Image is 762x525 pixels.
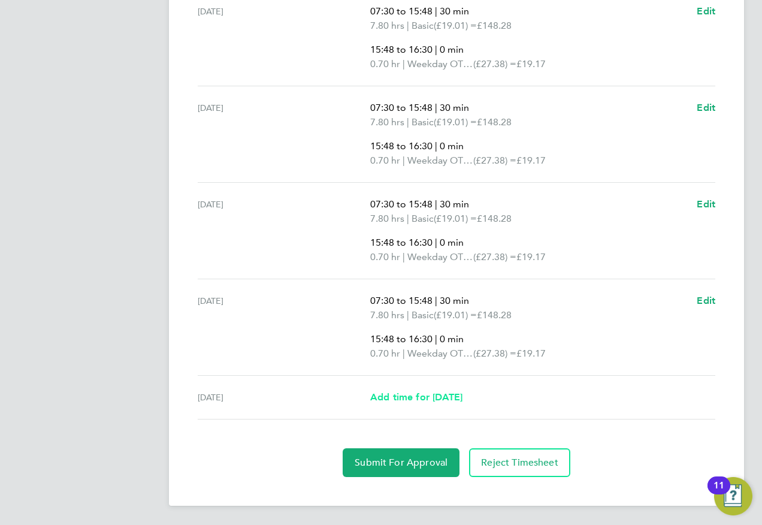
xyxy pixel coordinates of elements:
span: (£19.01) = [434,309,477,321]
span: Weekday OT 39h+ [407,346,473,361]
button: Submit For Approval [343,448,459,477]
span: Edit [697,102,715,113]
span: Weekday OT 39h+ [407,153,473,168]
span: Weekday OT 39h+ [407,250,473,264]
div: [DATE] [198,197,370,264]
span: 0 min [440,237,464,248]
span: (£19.01) = [434,116,477,128]
span: Weekday OT 39h+ [407,57,473,71]
span: 15:48 to 16:30 [370,140,433,152]
span: | [435,102,437,113]
div: 11 [713,485,724,501]
span: 07:30 to 15:48 [370,198,433,210]
span: 7.80 hrs [370,309,404,321]
div: [DATE] [198,101,370,168]
span: 30 min [440,198,469,210]
span: 7.80 hrs [370,116,404,128]
span: 0.70 hr [370,155,400,166]
span: (£27.38) = [473,155,516,166]
span: 0 min [440,333,464,345]
span: Basic [412,308,434,322]
span: | [403,348,405,359]
span: 0 min [440,140,464,152]
div: [DATE] [198,4,370,71]
span: | [403,58,405,70]
span: | [435,44,437,55]
span: (£27.38) = [473,348,516,359]
span: | [403,155,405,166]
span: 30 min [440,295,469,306]
span: £148.28 [477,116,512,128]
span: £148.28 [477,213,512,224]
span: Basic [412,212,434,226]
span: 0.70 hr [370,58,400,70]
span: | [435,5,437,17]
span: Reject Timesheet [481,457,558,469]
span: (£19.01) = [434,20,477,31]
span: | [407,213,409,224]
span: | [435,198,437,210]
span: | [435,333,437,345]
span: 15:48 to 16:30 [370,44,433,55]
span: £19.17 [516,155,546,166]
span: Edit [697,5,715,17]
span: 15:48 to 16:30 [370,237,433,248]
span: £148.28 [477,20,512,31]
span: 7.80 hrs [370,213,404,224]
span: Submit For Approval [355,457,447,469]
span: £19.17 [516,348,546,359]
a: Edit [697,294,715,308]
span: | [435,295,437,306]
button: Reject Timesheet [469,448,570,477]
span: | [435,140,437,152]
span: (£27.38) = [473,58,516,70]
a: Edit [697,4,715,19]
span: 07:30 to 15:48 [370,102,433,113]
span: 0.70 hr [370,251,400,262]
div: [DATE] [198,390,370,405]
a: Edit [697,197,715,212]
span: 07:30 to 15:48 [370,295,433,306]
span: 15:48 to 16:30 [370,333,433,345]
span: 30 min [440,102,469,113]
span: | [407,116,409,128]
span: £148.28 [477,309,512,321]
span: 7.80 hrs [370,20,404,31]
span: Basic [412,115,434,129]
span: | [435,237,437,248]
span: Edit [697,198,715,210]
span: Add time for [DATE] [370,391,462,403]
a: Edit [697,101,715,115]
span: 0.70 hr [370,348,400,359]
span: | [407,309,409,321]
div: [DATE] [198,294,370,361]
span: (£27.38) = [473,251,516,262]
span: 0 min [440,44,464,55]
span: 30 min [440,5,469,17]
a: Add time for [DATE] [370,390,462,405]
span: Edit [697,295,715,306]
button: Open Resource Center, 11 new notifications [714,477,752,515]
span: Basic [412,19,434,33]
span: 07:30 to 15:48 [370,5,433,17]
span: £19.17 [516,58,546,70]
span: (£19.01) = [434,213,477,224]
span: | [407,20,409,31]
span: £19.17 [516,251,546,262]
span: | [403,251,405,262]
